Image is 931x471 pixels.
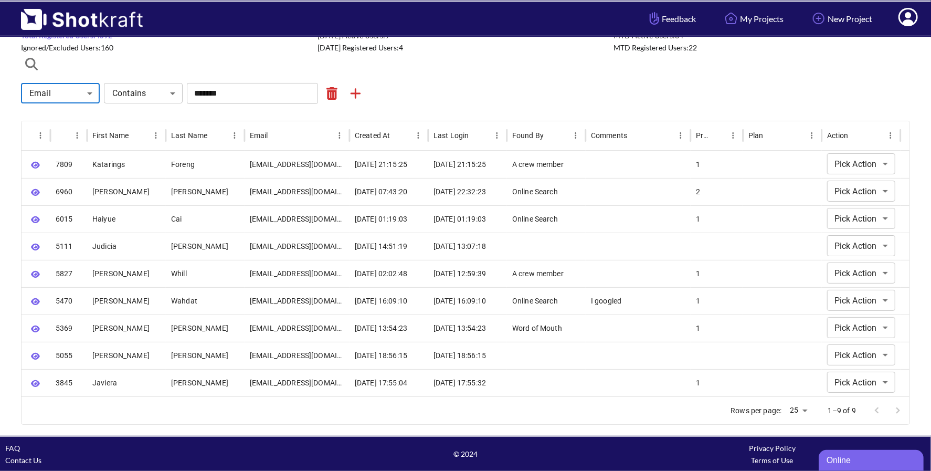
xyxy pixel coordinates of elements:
[619,442,926,454] div: Privacy Policy
[50,178,87,205] div: 6960
[691,151,743,178] div: 1
[166,205,245,233] div: Cai
[350,205,428,233] div: 2025-03-16 01:19:03
[619,454,926,466] div: Terms of Use
[722,9,740,27] img: Home Icon
[27,157,44,173] button: View
[5,456,41,465] a: Contact Us
[166,178,245,205] div: Branciforte
[21,43,113,52] span: Ignored/Excluded Users: 160
[332,128,347,143] button: Menu
[827,344,895,365] div: Pick Action
[245,151,350,178] div: k.y.t229@nyu.edu
[87,151,166,178] div: Katarings
[166,342,245,369] div: Salm-Rojo
[827,317,895,338] div: Pick Action
[545,128,559,143] button: Sort
[208,128,223,143] button: Sort
[810,9,828,27] img: Add Icon
[696,131,710,140] div: Projects Started
[312,448,619,460] span: © 2024
[748,131,764,140] div: Plan
[245,260,350,287] div: kyt229@nyu.edu
[166,369,245,396] div: Pizarro
[245,233,350,260] div: jl12859@nyu.edu
[350,369,428,396] div: 2024-05-14 17:55:04
[647,13,696,25] span: Feedback
[5,444,20,453] a: FAQ
[269,128,284,143] button: Sort
[512,131,544,140] div: Found By
[428,178,507,205] div: 2025-05-20 22:32:23
[726,128,740,143] button: Menu
[428,287,507,315] div: 2025-01-29 16:09:10
[428,369,507,396] div: 2024-05-14 17:55:32
[149,128,163,143] button: Menu
[586,287,691,315] div: I googled
[50,260,87,287] div: 5827
[568,128,583,143] button: Menu
[411,128,426,143] button: Menu
[87,287,166,315] div: Zamarin
[350,178,428,205] div: 2025-05-13 07:43:20
[691,315,743,342] div: 1
[827,208,895,229] div: Pick Action
[92,131,129,140] div: First Name
[828,405,856,416] p: 1–9 of 9
[350,151,428,178] div: 2025-08-19 21:15:25
[27,212,44,228] button: View
[166,233,245,260] div: Lee
[470,128,485,143] button: Sort
[50,205,87,233] div: 6015
[507,178,586,205] div: Online Search
[691,287,743,315] div: 1
[227,128,242,143] button: Menu
[27,348,44,364] button: View
[802,5,880,33] a: New Project
[130,128,145,143] button: Sort
[691,205,743,233] div: 1
[166,315,245,342] div: Yerby
[87,369,166,396] div: Javiera
[87,260,166,287] div: Kandice
[350,233,428,260] div: 2024-12-16 14:51:19
[245,178,350,205] div: glb266@nyu.edu
[166,151,245,178] div: Foreng
[786,403,811,418] div: 25
[507,260,586,287] div: A crew member
[50,315,87,342] div: 5369
[819,448,926,471] iframe: chat widget
[428,233,507,260] div: 2025-03-12 13:07:18
[827,153,895,174] div: Pick Action
[87,205,166,233] div: Haiyue
[27,266,44,282] button: View
[827,131,849,140] div: Action
[245,287,350,315] div: zw873@nyu.edu
[507,315,586,342] div: Word of Mouth
[428,205,507,233] div: 2025-03-16 01:19:03
[87,315,166,342] div: Amanda
[171,131,207,140] div: Last Name
[507,287,586,315] div: Online Search
[27,184,44,201] button: View
[318,31,389,40] span: [DATE] Active Users: 9
[433,131,469,140] div: Last Login
[350,315,428,342] div: 2025-01-14 13:54:23
[647,9,662,27] img: Hand Icon
[507,205,586,233] div: Online Search
[166,287,245,315] div: Wahdat
[245,205,350,233] div: hc4390@nyu.edu
[827,372,895,393] div: Pick Action
[613,43,697,52] span: MTD Registered Users: 22
[27,321,44,337] button: View
[21,83,100,103] div: Email
[805,128,819,143] button: Menu
[50,233,87,260] div: 5111
[33,128,48,143] button: Menu
[250,131,268,140] div: Email
[245,369,350,396] div: jpp9253@nyu.edu
[827,181,895,202] div: Pick Action
[392,128,406,143] button: Sort
[87,342,166,369] div: Lucas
